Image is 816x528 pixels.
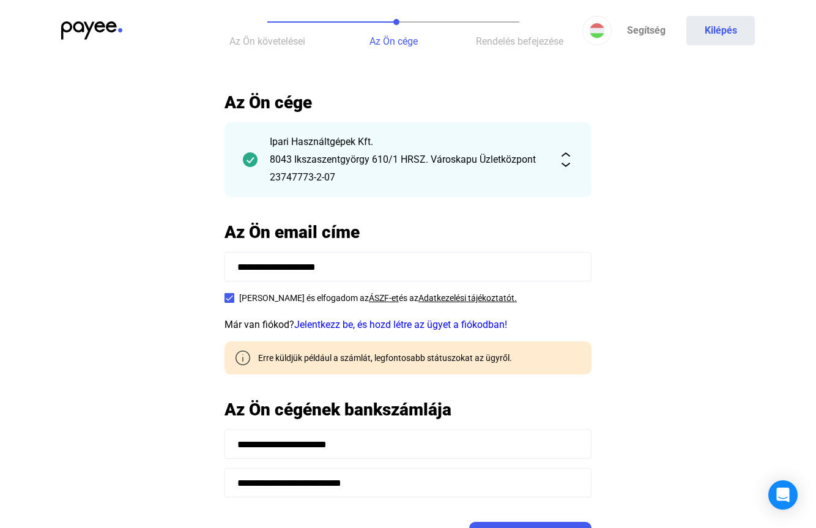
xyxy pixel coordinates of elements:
[236,351,250,365] img: info-grey-outline
[224,92,592,113] h2: Az Ön cége
[399,293,418,303] span: és az
[558,152,573,167] img: expand
[418,293,517,303] a: Adatkezelési tájékoztatót.
[239,293,369,303] span: [PERSON_NAME] és elfogadom az
[270,170,546,185] div: 23747773-2-07
[229,35,305,47] span: Az Ön követelései
[270,152,546,167] div: 8043 Ikszaszentgyörgy 610/1 HRSZ. Városkapu Üzletközpont
[294,319,507,330] a: Jelentkezz be, és hozd létre az ügyet a fiókodban!
[243,152,258,167] img: checkmark-darker-green-circle
[369,293,399,303] a: ÁSZF-et
[768,480,798,510] div: Open Intercom Messenger
[476,35,563,47] span: Rendelés befejezése
[686,16,755,45] button: Kilépés
[270,135,546,149] div: Ipari Használtgépek Kft.
[224,318,592,332] div: Már van fiókod?
[582,16,612,45] button: HU
[224,221,592,243] h2: Az Ön email címe
[612,16,680,45] a: Segítség
[590,23,604,38] img: HU
[224,399,592,420] h2: Az Ön cégének bankszámlája
[61,21,122,40] img: payee-logo
[249,352,512,364] div: Erre küldjük például a számlát, legfontosabb státuszokat az ügyről.
[369,35,418,47] span: Az Ön cége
